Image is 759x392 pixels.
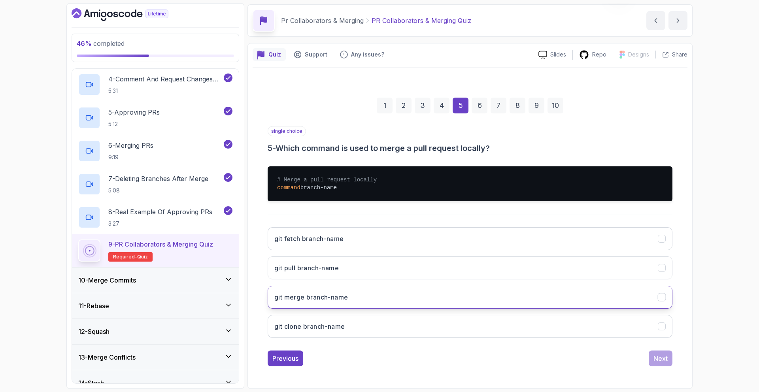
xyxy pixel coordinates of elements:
span: quiz [137,254,148,260]
button: 5-Approving PRs5:12 [78,107,232,129]
button: previous content [646,11,665,30]
span: 46 % [77,40,92,47]
div: Next [653,354,668,363]
div: 4 [434,98,449,113]
span: Required- [113,254,137,260]
span: # Merge a pull request locally [277,177,377,183]
a: Dashboard [72,8,187,21]
pre: branch-name [268,166,672,201]
div: 1 [377,98,393,113]
p: 7 - Deleting Branches After Merge [108,174,208,183]
button: 11-Rebase [72,293,239,318]
p: 4 - Comment And Request Changes From PR [108,74,222,84]
div: 7 [491,98,506,113]
p: Pr Collaborators & Merging [281,16,364,25]
button: 9-PR Collaborators & Merging QuizRequired-quiz [78,239,232,262]
div: Previous [272,354,298,363]
p: 9:19 [108,153,153,161]
p: Share [672,51,687,58]
p: Any issues? [351,51,384,58]
a: Repo [573,50,613,60]
h3: 10 - Merge Commits [78,275,136,285]
p: Slides [550,51,566,58]
div: 8 [510,98,525,113]
button: 10-Merge Commits [72,268,239,293]
h3: 14 - Stash [78,378,104,388]
p: Quiz [268,51,281,58]
button: Next [649,351,672,366]
p: 5:31 [108,87,222,95]
div: 3 [415,98,430,113]
div: 9 [529,98,544,113]
p: 5 - Approving PRs [108,107,160,117]
p: single choice [268,126,306,136]
div: 6 [472,98,487,113]
div: 2 [396,98,412,113]
button: quiz button [253,48,286,61]
h3: 11 - Rebase [78,301,109,311]
button: Previous [268,351,303,366]
p: 5:08 [108,187,208,194]
p: 5:12 [108,120,160,128]
button: git clone branch-name [268,315,672,338]
button: 4-Comment And Request Changes From PR5:31 [78,73,232,96]
button: next content [668,11,687,30]
h3: git pull branch-name [274,263,339,273]
h3: git clone branch-name [274,322,345,331]
button: git fetch branch-name [268,227,672,250]
button: 13-Merge Conflicts [72,345,239,370]
p: Designs [628,51,649,58]
p: 8 - Real Example Of Approving PRs [108,207,212,217]
h3: 12 - Squash [78,327,110,336]
h3: 5 - Which command is used to merge a pull request locally? [268,143,672,154]
button: Feedback button [335,48,389,61]
button: 12-Squash [72,319,239,344]
p: PR Collaborators & Merging Quiz [372,16,471,25]
button: git merge branch-name [268,286,672,309]
p: 6 - Merging PRs [108,141,153,150]
h3: git merge branch-name [274,292,348,302]
a: Slides [532,51,572,59]
button: 8-Real Example Of Approving PRs3:27 [78,206,232,228]
button: git pull branch-name [268,256,672,279]
button: Support button [289,48,332,61]
p: Repo [592,51,606,58]
span: command [277,185,300,191]
p: Support [305,51,327,58]
h3: 13 - Merge Conflicts [78,352,136,362]
p: 3:27 [108,220,212,228]
div: 10 [548,98,563,113]
h3: git fetch branch-name [274,234,344,243]
span: completed [77,40,125,47]
button: Share [655,51,687,58]
button: 6-Merging PRs9:19 [78,140,232,162]
button: 7-Deleting Branches After Merge5:08 [78,173,232,195]
div: 5 [453,98,468,113]
p: 9 - PR Collaborators & Merging Quiz [108,239,213,249]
